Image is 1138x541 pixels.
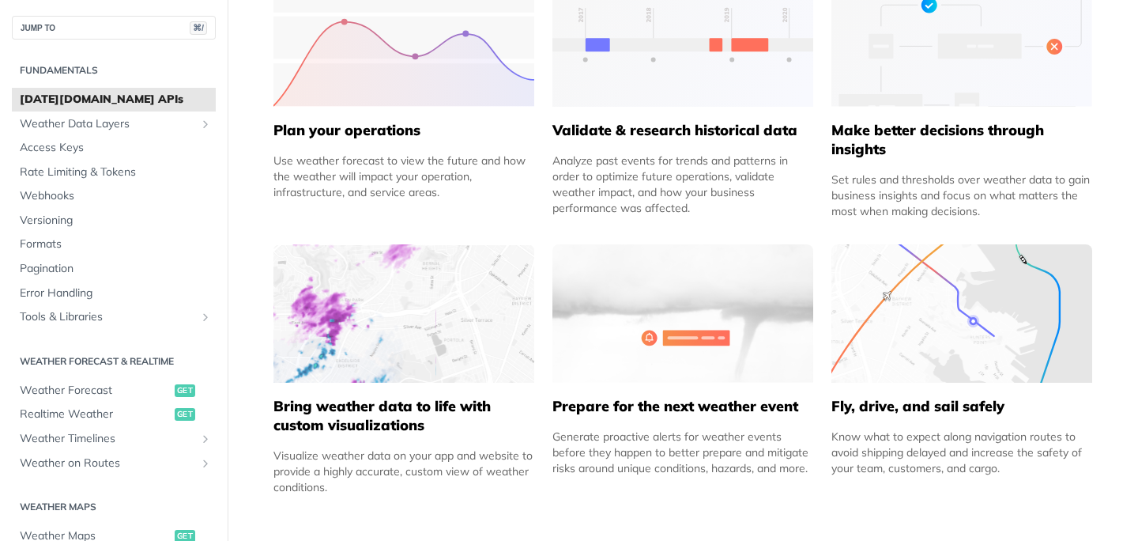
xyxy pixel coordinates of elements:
[552,397,813,416] h5: Prepare for the next weather event
[20,286,212,301] span: Error Handling
[20,431,195,447] span: Weather Timelines
[20,140,212,156] span: Access Keys
[175,408,195,421] span: get
[190,21,207,35] span: ⌘/
[12,257,216,281] a: Pagination
[12,88,216,112] a: [DATE][DOMAIN_NAME] APIs
[12,63,216,78] h2: Fundamentals
[273,121,534,140] h5: Plan your operations
[552,244,813,383] img: 2c0a313-group-496-12x.svg
[20,236,212,252] span: Formats
[20,188,212,204] span: Webhooks
[20,456,195,471] span: Weather on Routes
[831,121,1092,159] h5: Make better decisions through insights
[20,261,212,277] span: Pagination
[20,213,212,229] span: Versioning
[199,457,212,470] button: Show subpages for Weather on Routes
[12,379,216,403] a: Weather Forecastget
[12,282,216,305] a: Error Handling
[831,397,1092,416] h5: Fly, drive, and sail safely
[20,383,171,399] span: Weather Forecast
[12,161,216,184] a: Rate Limiting & Tokens
[199,311,212,323] button: Show subpages for Tools & Libraries
[273,244,534,383] img: 4463876-group-4982x.svg
[273,448,534,495] div: Visualize weather data on your app and website to provide a highly accurate, custom view of weath...
[273,397,534,435] h5: Bring weather data to life with custom visualizations
[12,500,216,514] h2: Weather Maps
[175,384,195,397] span: get
[20,407,171,422] span: Realtime Weather
[20,309,195,325] span: Tools & Libraries
[12,403,216,426] a: Realtime Weatherget
[12,233,216,256] a: Formats
[12,305,216,329] a: Tools & LibrariesShow subpages for Tools & Libraries
[12,209,216,233] a: Versioning
[199,118,212,131] button: Show subpages for Weather Data Layers
[12,427,216,451] a: Weather TimelinesShow subpages for Weather Timelines
[552,429,813,476] div: Generate proactive alerts for weather events before they happen to better prepare and mitigate ri...
[273,153,534,200] div: Use weather forecast to view the future and how the weather will impact your operation, infrastru...
[199,433,212,445] button: Show subpages for Weather Timelines
[12,136,216,160] a: Access Keys
[12,354,216,369] h2: Weather Forecast & realtime
[12,16,216,40] button: JUMP TO⌘/
[12,452,216,475] a: Weather on RoutesShow subpages for Weather on Routes
[12,184,216,208] a: Webhooks
[12,112,216,136] a: Weather Data LayersShow subpages for Weather Data Layers
[552,153,813,216] div: Analyze past events for trends and patterns in order to optimize future operations, validate weat...
[831,172,1092,219] div: Set rules and thresholds over weather data to gain business insights and focus on what matters th...
[831,244,1092,383] img: 994b3d6-mask-group-32x.svg
[831,429,1092,476] div: Know what to expect along navigation routes to avoid shipping delayed and increase the safety of ...
[20,92,212,108] span: [DATE][DOMAIN_NAME] APIs
[20,165,212,180] span: Rate Limiting & Tokens
[552,121,813,140] h5: Validate & research historical data
[20,116,195,132] span: Weather Data Layers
